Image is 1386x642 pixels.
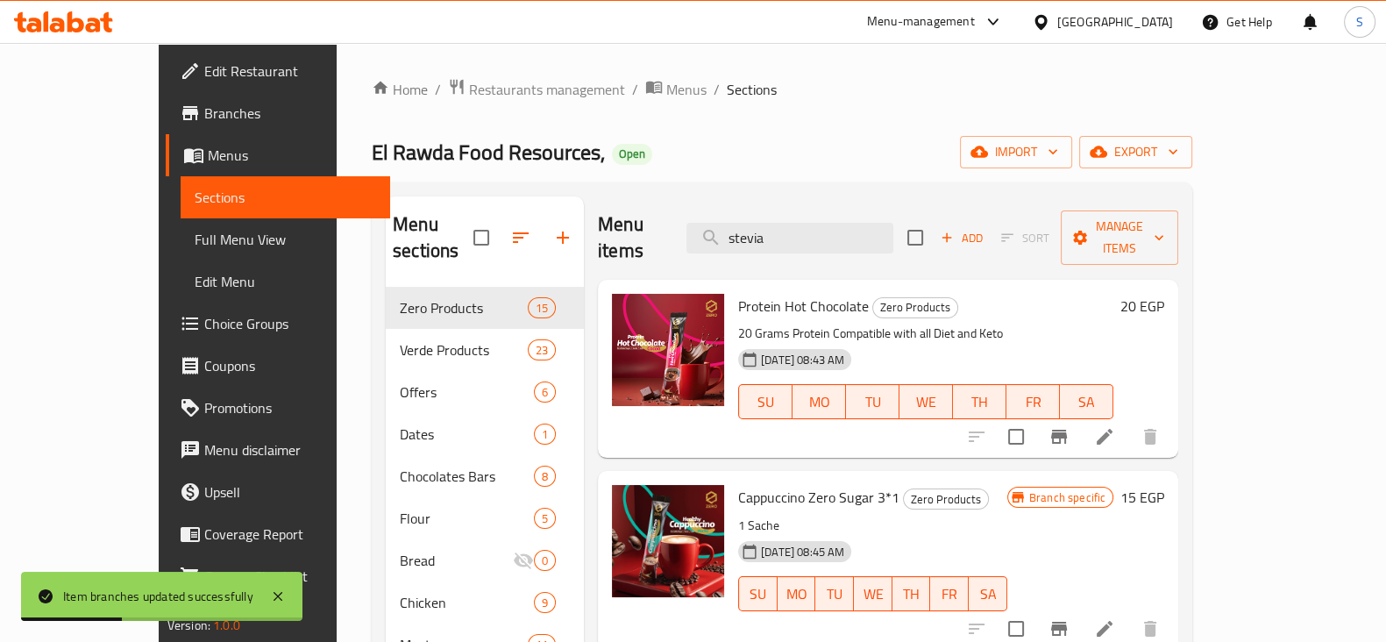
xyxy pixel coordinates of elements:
span: TH [960,389,999,415]
button: WE [899,384,953,419]
button: TH [892,576,931,611]
div: items [534,382,556,403]
span: MO [800,389,839,415]
div: [GEOGRAPHIC_DATA] [1057,12,1173,32]
span: Edit Menu [195,271,376,292]
span: WE [861,581,885,607]
span: FR [937,581,962,607]
button: export [1079,136,1192,168]
span: Grocery Checklist [204,566,376,587]
div: items [528,339,556,360]
span: Coupons [204,355,376,376]
img: Protein Hot Chocolate [612,294,724,406]
div: Chicken9 [386,581,584,624]
div: items [534,592,556,613]
span: 1.0.0 [213,614,240,637]
div: Bread0 [386,539,584,581]
span: Open [612,146,652,161]
button: SA [969,576,1007,611]
div: Bread [400,550,513,571]
span: Verde Products [400,339,528,360]
span: 9 [535,595,555,611]
span: Sort sections [500,217,542,259]
a: Coupons [166,345,390,387]
p: 20 Grams Protein Compatible with all Diet and Keto [738,323,1113,345]
div: Zero Products [872,297,958,318]
span: 1 [535,426,555,443]
a: Edit Menu [181,260,390,303]
span: Offers [400,382,534,403]
span: SA [976,581,1000,607]
button: FR [1006,384,1060,419]
span: TH [899,581,924,607]
span: SU [746,581,771,607]
h6: 20 EGP [1120,294,1164,318]
span: TU [853,389,892,415]
span: Menu disclaimer [204,439,376,460]
span: Select section first [990,225,1061,252]
button: WE [854,576,892,611]
div: Chocolates Bars8 [386,455,584,497]
span: Dates [400,424,534,445]
li: / [714,79,720,100]
span: WE [906,389,946,415]
span: Chicken [400,592,534,613]
span: Version: [167,614,210,637]
span: Protein Hot Chocolate [738,293,869,319]
span: Add [938,228,985,248]
span: MO [785,581,809,607]
span: Zero Products [400,297,528,318]
span: import [974,141,1058,163]
span: 8 [535,468,555,485]
span: [DATE] 08:45 AM [754,544,851,560]
li: / [435,79,441,100]
button: SA [1060,384,1113,419]
a: Choice Groups [166,303,390,345]
span: Chocolates Bars [400,466,534,487]
a: Menus [166,134,390,176]
span: SA [1067,389,1106,415]
h2: Menu items [598,211,665,264]
a: Menu disclaimer [166,429,390,471]
span: Edit Restaurant [204,61,376,82]
button: MO [778,576,816,611]
p: 1 Sache [738,515,1007,537]
span: Branches [204,103,376,124]
span: Flour [400,508,534,529]
button: MO [793,384,846,419]
div: Menu-management [867,11,975,32]
span: Full Menu View [195,229,376,250]
span: Branch specific [1022,489,1112,506]
div: Dates1 [386,413,584,455]
span: 15 [529,300,555,317]
div: Verde Products23 [386,329,584,371]
a: Grocery Checklist [166,555,390,597]
span: Select all sections [463,219,500,256]
input: search [686,223,893,253]
span: Choice Groups [204,313,376,334]
div: Flour5 [386,497,584,539]
span: Manage items [1075,216,1164,260]
a: Coverage Report [166,513,390,555]
button: SU [738,576,778,611]
a: Sections [181,176,390,218]
div: Zero Products15 [386,287,584,329]
span: Restaurants management [469,79,625,100]
button: SU [738,384,793,419]
div: items [528,297,556,318]
button: import [960,136,1072,168]
span: SU [746,389,785,415]
span: Sections [195,187,376,208]
span: Upsell [204,481,376,503]
span: El Rawda Food Resources, [372,132,605,172]
button: Add [934,225,990,252]
span: Select to update [998,418,1034,455]
span: Cappuccino Zero Sugar 3*1 [738,484,899,510]
button: delete [1129,416,1171,458]
a: Upsell [166,471,390,513]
